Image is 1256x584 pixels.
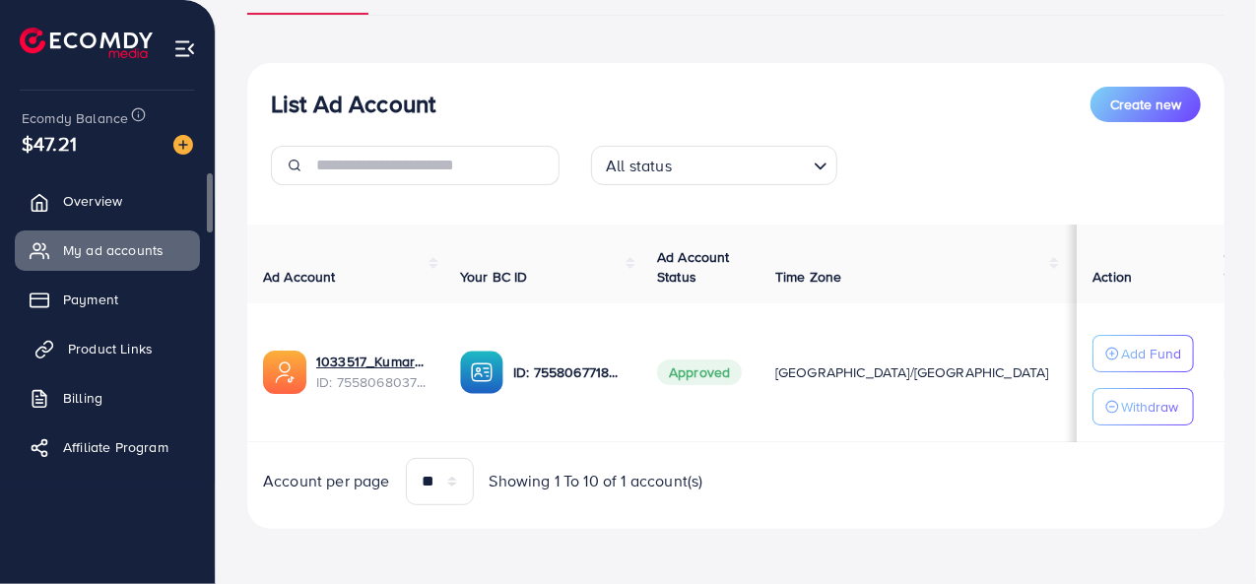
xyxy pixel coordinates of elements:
[1092,267,1132,287] span: Action
[316,352,429,371] a: 1033517_Kumar757_1759749870200
[63,191,122,211] span: Overview
[591,146,837,185] div: Search for option
[678,148,806,180] input: Search for option
[22,129,77,158] span: $47.21
[22,108,128,128] span: Ecomdy Balance
[271,90,435,118] h3: List Ad Account
[68,339,153,358] span: Product Links
[602,152,676,180] span: All status
[775,267,841,287] span: Time Zone
[173,37,196,60] img: menu
[1121,342,1181,365] p: Add Fund
[1092,335,1194,372] button: Add Fund
[1091,87,1201,122] button: Create new
[15,280,200,319] a: Payment
[490,470,703,492] span: Showing 1 To 10 of 1 account(s)
[63,290,118,309] span: Payment
[1092,388,1194,425] button: Withdraw
[263,470,390,492] span: Account per page
[1172,495,1241,569] iframe: Chat
[15,181,200,221] a: Overview
[657,247,730,287] span: Ad Account Status
[316,372,429,392] span: ID: 7558068037274845201
[63,437,168,457] span: Affiliate Program
[63,240,164,260] span: My ad accounts
[173,135,193,155] img: image
[316,352,429,392] div: <span class='underline'>1033517_Kumar757_1759749870200</span></br>7558068037274845201
[63,388,102,408] span: Billing
[15,230,200,270] a: My ad accounts
[460,267,528,287] span: Your BC ID
[263,267,336,287] span: Ad Account
[513,360,626,384] p: ID: 7558067718818430977
[1110,95,1181,114] span: Create new
[657,359,742,385] span: Approved
[15,329,200,368] a: Product Links
[775,362,1049,382] span: [GEOGRAPHIC_DATA]/[GEOGRAPHIC_DATA]
[263,351,306,394] img: ic-ads-acc.e4c84228.svg
[15,427,200,467] a: Affiliate Program
[1121,395,1178,419] p: Withdraw
[15,378,200,418] a: Billing
[460,351,503,394] img: ic-ba-acc.ded83a64.svg
[20,28,153,58] img: logo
